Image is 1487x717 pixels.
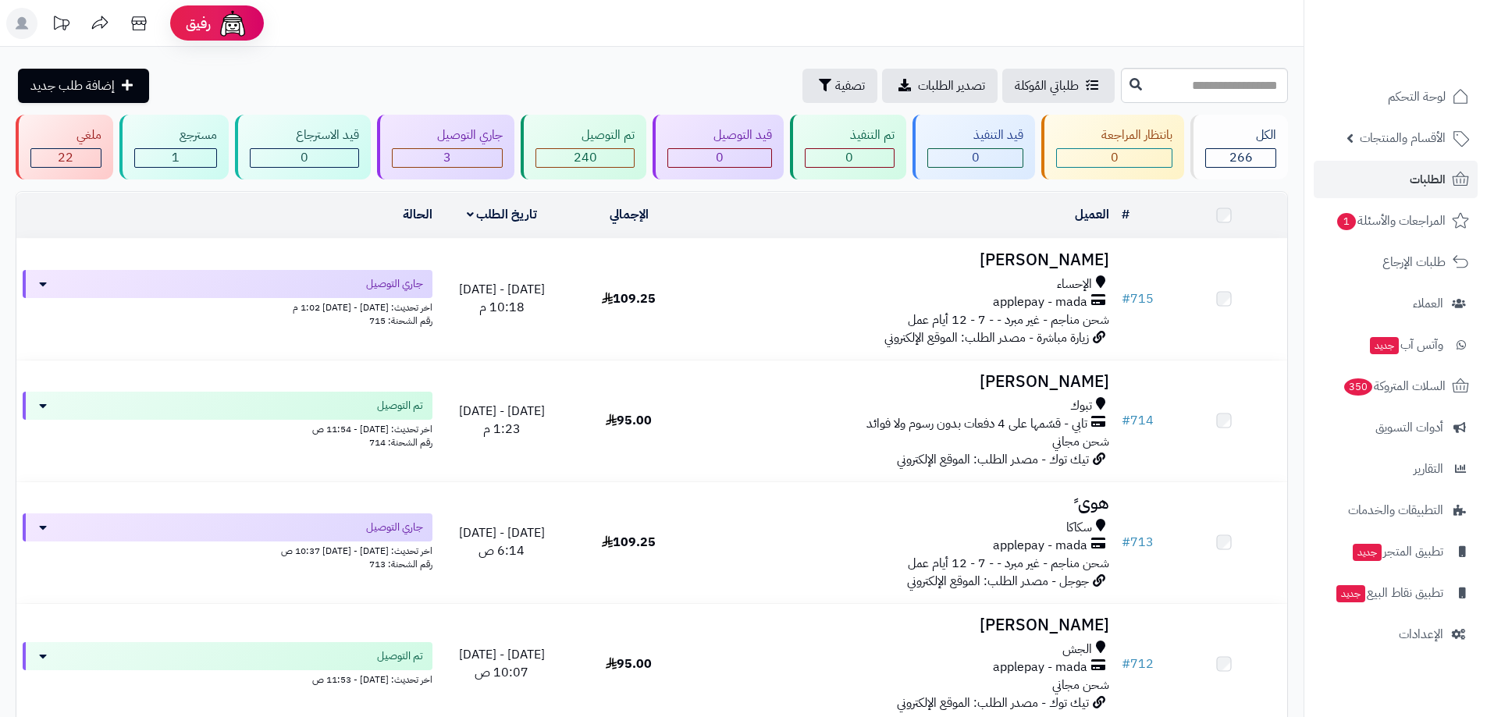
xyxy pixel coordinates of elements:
[574,148,597,167] span: 240
[699,373,1109,391] h3: [PERSON_NAME]
[12,115,116,179] a: ملغي 22
[1343,375,1446,397] span: السلات المتروكة
[1052,676,1109,694] span: شحن مجاني
[1314,78,1478,115] a: لوحة التحكم
[250,126,359,144] div: قيد الاسترجاع
[1122,289,1130,308] span: #
[459,524,545,560] span: [DATE] - [DATE] 6:14 ص
[1314,243,1478,281] a: طلبات الإرجاع
[1122,533,1154,552] a: #713
[668,149,771,167] div: 0
[1122,205,1129,224] a: #
[1382,251,1446,273] span: طلبات الإرجاع
[805,126,895,144] div: تم التنفيذ
[518,115,649,179] a: تم التوصيل 240
[866,415,1087,433] span: تابي - قسّمها على 4 دفعات بدون رسوم ولا فوائد
[23,420,432,436] div: اخر تحديث: [DATE] - 11:54 ص
[699,251,1109,269] h3: [PERSON_NAME]
[667,126,772,144] div: قيد التوصيل
[802,69,877,103] button: تصفية
[369,314,432,328] span: رقم الشحنة: 715
[459,402,545,438] span: [DATE] - [DATE] 1:23 م
[1122,289,1154,308] a: #715
[606,411,652,430] span: 95.00
[993,293,1087,311] span: applepay - mada
[897,450,1089,469] span: تيك توك - مصدر الطلب: الموقع الإلكتروني
[1343,378,1374,396] span: 350
[459,645,545,682] span: [DATE] - [DATE] 10:07 ص
[1057,149,1172,167] div: 0
[1314,326,1478,364] a: وآتس آبجديد
[377,648,423,664] span: تم التوصيل
[908,311,1109,329] span: شحن مناجم - غير مبرد - - 7 - 12 أيام عمل
[135,149,217,167] div: 1
[1314,533,1478,570] a: تطبيق المتجرجديد
[23,670,432,687] div: اخر تحديث: [DATE] - 11:53 ص
[1075,205,1109,224] a: العميل
[1314,285,1478,322] a: العملاء
[392,126,503,144] div: جاري التوصيل
[606,655,652,673] span: 95.00
[928,149,1023,167] div: 0
[610,205,649,224] a: الإجمالي
[882,69,998,103] a: تصدير الطلبات
[909,115,1038,179] a: قيد التنفيذ 0
[1122,655,1130,673] span: #
[1336,585,1365,602] span: جديد
[699,616,1109,634] h3: [PERSON_NAME]
[232,115,374,179] a: قيد الاسترجاع 0
[1413,293,1443,314] span: العملاء
[884,328,1089,347] span: زيارة مباشرة - مصدر الطلب: الموقع الإلكتروني
[1002,69,1115,103] a: طلباتي المُوكلة
[443,148,451,167] span: 3
[58,148,73,167] span: 22
[1122,533,1130,552] span: #
[1314,409,1478,446] a: أدوات التسويق
[30,76,115,95] span: إضافة طلب جديد
[366,520,423,535] span: جاري التوصيل
[1205,126,1276,144] div: الكل
[186,14,211,33] span: رفيق
[1038,115,1188,179] a: بانتظار المراجعة 0
[602,289,656,308] span: 109.25
[1348,499,1443,521] span: التطبيقات والخدمات
[393,149,503,167] div: 3
[535,126,635,144] div: تم التوصيل
[30,126,101,144] div: ملغي
[1314,367,1478,405] a: السلات المتروكة350
[23,541,432,558] div: اخر تحديث: [DATE] - [DATE] 10:37 ص
[1360,127,1446,149] span: الأقسام والمنتجات
[806,149,895,167] div: 0
[31,149,101,167] div: 22
[366,276,423,292] span: جاري التوصيل
[217,8,248,39] img: ai-face.png
[1314,202,1478,240] a: المراجعات والأسئلة1
[1336,210,1446,232] span: المراجعات والأسئلة
[1122,411,1130,430] span: #
[369,435,432,449] span: رقم الشحنة: 714
[1122,411,1154,430] a: #714
[649,115,787,179] a: قيد التوصيل 0
[134,126,218,144] div: مسترجع
[845,148,853,167] span: 0
[1410,169,1446,190] span: الطلبات
[1122,655,1154,673] a: #712
[1375,417,1443,438] span: أدوات التسويق
[716,148,724,167] span: 0
[897,694,1089,712] span: تيك توك - مصدر الطلب: الموقع الإلكتروني
[1111,148,1119,167] span: 0
[602,533,656,552] span: 109.25
[1062,641,1092,658] span: الجش
[1229,148,1253,167] span: 266
[536,149,634,167] div: 240
[1351,541,1443,563] span: تطبيق المتجر
[41,8,80,43] a: تحديثات المنصة
[1187,115,1291,179] a: الكل266
[1388,86,1446,108] span: لوحة التحكم
[699,495,1109,513] h3: هوى ً
[459,280,545,317] span: [DATE] - [DATE] 10:18 م
[1399,623,1443,645] span: الإعدادات
[467,205,538,224] a: تاريخ الطلب
[907,572,1089,591] span: جوجل - مصدر الطلب: الموقع الإلكتروني
[993,537,1087,555] span: applepay - mada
